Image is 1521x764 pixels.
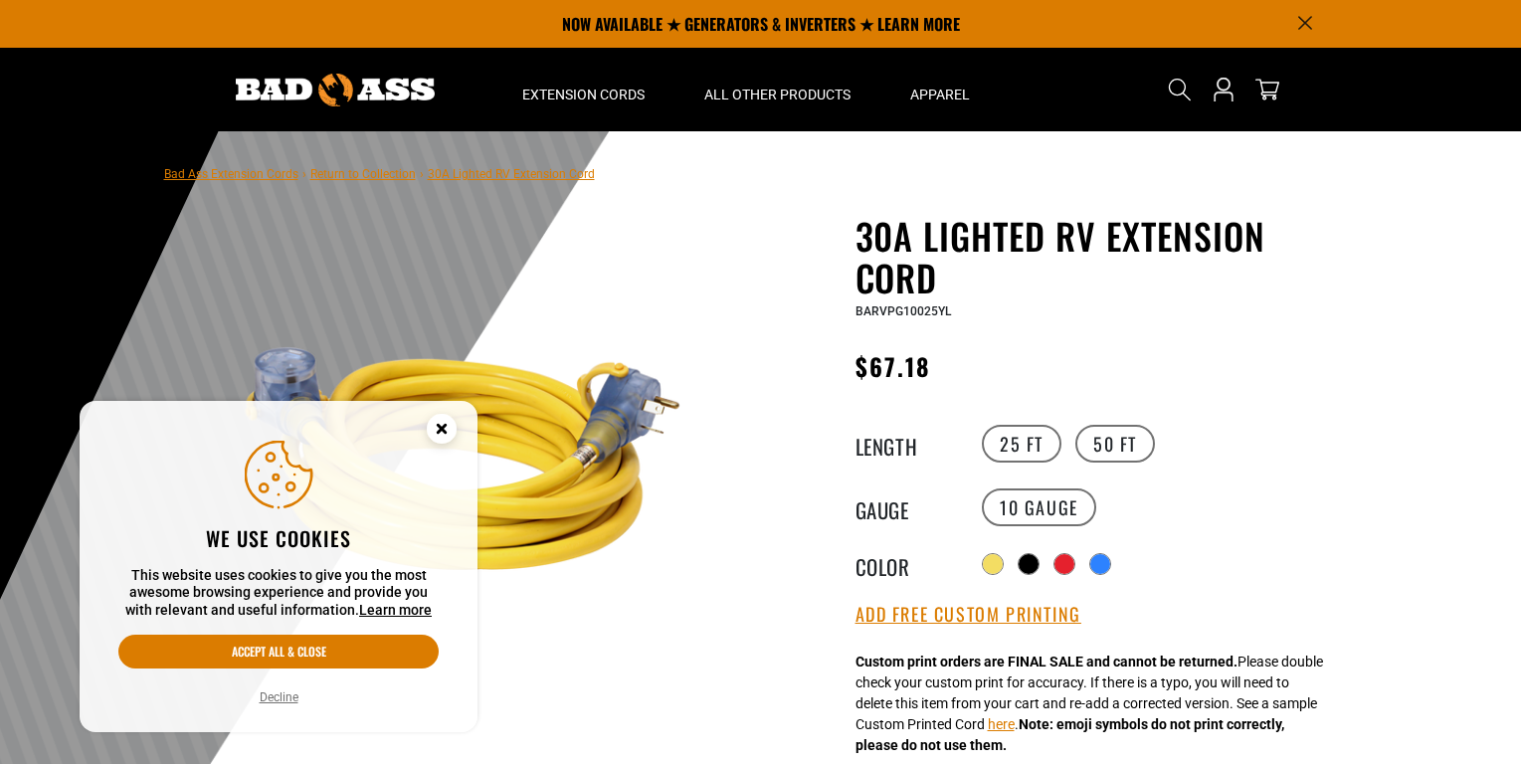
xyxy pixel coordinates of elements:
[856,348,931,384] span: $67.18
[674,48,880,131] summary: All Other Products
[704,86,851,103] span: All Other Products
[856,215,1343,298] h1: 30A Lighted RV Extension Cord
[856,604,1081,626] button: Add Free Custom Printing
[302,167,306,181] span: ›
[254,687,304,707] button: Decline
[982,425,1061,463] label: 25 FT
[310,167,416,181] a: Return to Collection
[80,401,477,733] aside: Cookie Consent
[856,431,955,457] legend: Length
[856,652,1323,756] div: Please double check your custom print for accuracy. If there is a typo, you will need to delete t...
[428,167,595,181] span: 30A Lighted RV Extension Cord
[118,635,439,668] button: Accept all & close
[1164,74,1196,105] summary: Search
[988,714,1015,735] button: here
[420,167,424,181] span: ›
[359,602,432,618] a: Learn more
[164,161,595,185] nav: breadcrumbs
[856,494,955,520] legend: Gauge
[522,86,645,103] span: Extension Cords
[856,551,955,577] legend: Color
[118,567,439,620] p: This website uses cookies to give you the most awesome browsing experience and provide you with r...
[118,525,439,551] h2: We use cookies
[223,219,702,698] img: yellow
[856,304,951,318] span: BARVPG10025YL
[236,74,435,106] img: Bad Ass Extension Cords
[492,48,674,131] summary: Extension Cords
[982,488,1096,526] label: 10 Gauge
[164,167,298,181] a: Bad Ass Extension Cords
[1075,425,1155,463] label: 50 FT
[856,654,1237,669] strong: Custom print orders are FINAL SALE and cannot be returned.
[910,86,970,103] span: Apparel
[880,48,1000,131] summary: Apparel
[856,716,1284,753] strong: Note: emoji symbols do not print correctly, please do not use them.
